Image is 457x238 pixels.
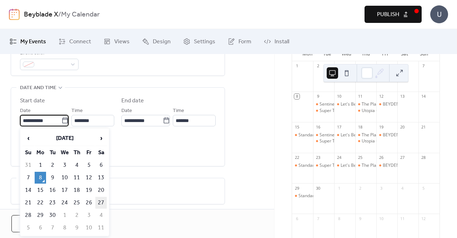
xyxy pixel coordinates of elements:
span: Design [153,38,171,46]
div: Start date [20,97,45,105]
div: Let's Bey ([GEOGRAPHIC_DATA]) [341,162,406,169]
td: 3 [83,209,95,221]
div: BEYDEN (Comm & G3 Tournament) [383,162,453,169]
td: 11 [95,222,107,234]
td: 10 [59,172,70,184]
a: Cancel [11,215,58,232]
td: 3 [59,159,70,171]
div: 4 [357,63,363,69]
div: 26 [378,155,384,160]
td: 18 [71,184,82,196]
div: 11 [357,94,363,99]
div: 1 [294,63,300,69]
th: [DATE] [35,131,95,146]
span: Form [238,38,251,46]
img: logo [9,9,20,20]
div: 25 [357,155,363,160]
div: Standard SG BBX Format (Comm & G3 Tournament) [298,162,402,169]
td: 2 [47,159,58,171]
div: 11 [400,216,405,221]
div: BEYDEN (Comm & G3 Tournament) [376,101,397,107]
div: The Playground 217 Henderson Road [355,132,376,138]
div: BEYDEN (Comm & G3 Tournament) [383,101,453,107]
div: 2 [315,63,321,69]
div: 3 [378,185,384,191]
div: 12 [378,94,384,99]
div: 7 [315,216,321,221]
div: Sentinel Games Beyblade X (Bishan) [313,101,334,107]
td: 19 [83,184,95,196]
td: 21 [22,197,34,209]
div: Standard SG BBX Format (Northern Qualifier & G3 Tournament) [298,193,425,199]
div: 6 [294,216,300,221]
td: 31 [22,159,34,171]
span: My Events [20,38,46,46]
div: 28 [421,155,426,160]
th: Th [71,147,82,159]
td: 2 [71,209,82,221]
th: Su [22,147,34,159]
td: 27 [95,197,107,209]
td: 1 [59,209,70,221]
td: 11 [71,172,82,184]
div: The Playground (Nee Soon Central CC) [362,162,438,169]
div: Let's Bey ([GEOGRAPHIC_DATA]) [341,132,406,138]
a: My Events [4,32,51,51]
span: Date [121,107,132,115]
td: 6 [35,222,46,234]
a: Design [137,32,176,51]
td: 8 [59,222,70,234]
div: Utopia Games Beyblade (Bishan) [362,138,427,144]
div: Sentinel Games Beyblade X (Bishan) [320,132,392,138]
td: 9 [47,172,58,184]
div: 23 [315,155,321,160]
td: 4 [71,159,82,171]
b: My Calendar [61,8,100,21]
div: Standard SG BBX Format (Comm & G3 Tournament) [298,132,402,138]
div: 10 [336,94,342,99]
td: 24 [59,197,70,209]
td: 25 [71,197,82,209]
div: Standard SG BBX Format (Northern Qualifier & G3 Tournament) [292,193,313,199]
div: End date [121,97,144,105]
b: / [58,8,61,21]
td: 7 [47,222,58,234]
div: 9 [357,216,363,221]
button: Publish [365,6,422,23]
div: Let's Bey ([GEOGRAPHIC_DATA]) [341,101,406,107]
div: 4 [400,185,405,191]
div: BEYDEN (Comm Tournament) [383,132,442,138]
a: Settings [178,32,221,51]
a: Views [98,32,135,51]
span: › [96,131,106,145]
div: Super Tofu Battle (Sim Drive) [313,108,334,114]
td: 17 [59,184,70,196]
div: 5 [378,63,384,69]
div: 14 [421,94,426,99]
div: U [430,5,448,23]
td: 5 [83,159,95,171]
td: 20 [95,184,107,196]
td: 13 [95,172,107,184]
div: Super Tofu Battle (Sim Drive) [313,138,334,144]
div: 16 [315,124,321,130]
div: 29 [294,185,300,191]
div: 20 [400,124,405,130]
td: 29 [35,209,46,221]
span: Connect [69,38,91,46]
th: We [59,147,70,159]
th: Fr [83,147,95,159]
a: Form [222,32,257,51]
span: Publish [377,10,399,19]
div: Super Tofu Battle (Sim Drive) [313,162,334,169]
a: Beyblade X [24,8,58,21]
div: Super Tofu Battle (Sim Drive) [320,162,377,169]
span: Date [20,107,31,115]
div: Super Tofu Battle (Sim Drive) [320,138,377,144]
td: 5 [22,222,34,234]
div: Standard SG BBX Format (Comm & G3 Tournament) [292,162,313,169]
span: Time [71,107,83,115]
div: 3 [336,63,342,69]
td: 26 [83,197,95,209]
td: 23 [47,197,58,209]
